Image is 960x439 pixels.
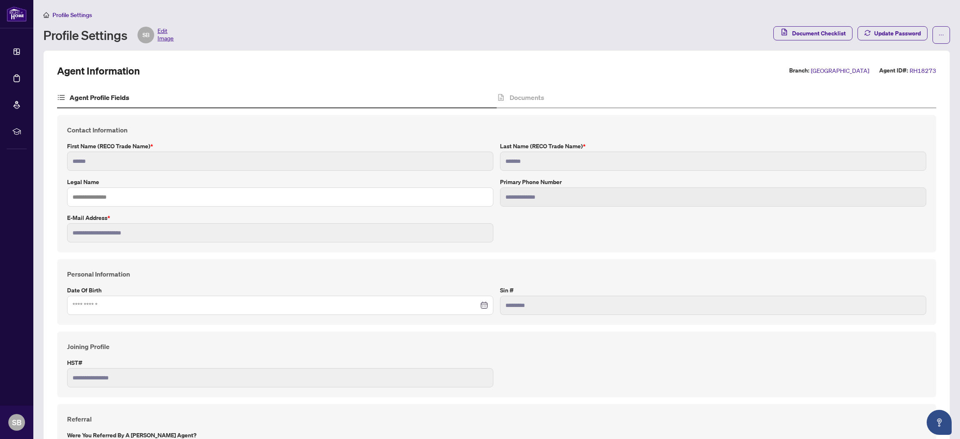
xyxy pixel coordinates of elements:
h4: Referral [67,414,926,424]
span: home [43,12,49,18]
span: Edit Image [157,27,174,43]
span: ellipsis [938,32,944,38]
span: Document Checklist [792,27,846,40]
label: Agent ID#: [879,66,908,75]
span: SB [142,30,150,40]
label: Sin # [500,286,926,295]
label: HST# [67,358,493,367]
div: Profile Settings [43,27,174,43]
label: First Name (RECO Trade Name) [67,142,493,151]
span: RH18273 [910,66,936,75]
h4: Joining Profile [67,342,926,352]
h4: Agent Profile Fields [70,92,129,102]
label: Last Name (RECO Trade Name) [500,142,926,151]
label: Primary Phone Number [500,177,926,187]
h4: Personal Information [67,269,926,279]
span: SB [12,417,22,428]
span: Profile Settings [52,11,92,19]
label: Branch: [789,66,809,75]
button: Update Password [857,26,927,40]
label: E-mail Address [67,213,493,222]
label: Legal Name [67,177,493,187]
label: Date of Birth [67,286,493,295]
span: [GEOGRAPHIC_DATA] [811,66,869,75]
button: Open asap [927,410,952,435]
span: Update Password [874,27,921,40]
h2: Agent Information [57,64,140,77]
img: logo [7,6,27,22]
h4: Documents [510,92,544,102]
h4: Contact Information [67,125,926,135]
button: Document Checklist [773,26,852,40]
